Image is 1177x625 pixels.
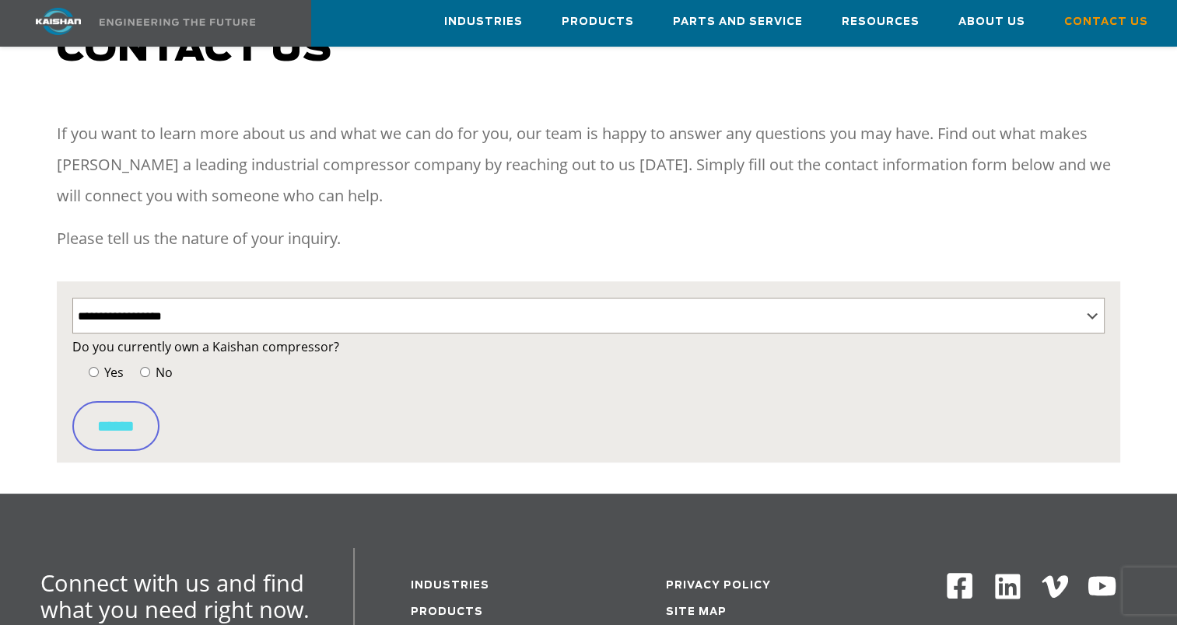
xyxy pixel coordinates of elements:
span: Contact Us [1064,13,1148,31]
a: Products [562,1,634,43]
input: Yes [89,367,99,377]
input: No [140,367,150,377]
span: Contact us [57,31,332,68]
span: About Us [958,13,1025,31]
a: Site Map [666,607,727,617]
span: Products [562,13,634,31]
a: Resources [842,1,920,43]
img: Engineering the future [100,19,255,26]
a: About Us [958,1,1025,43]
img: Facebook [945,571,974,600]
p: Please tell us the nature of your inquiry. [57,223,1121,254]
a: Industries [444,1,523,43]
a: Industries [411,581,489,591]
form: Contact form [72,336,1105,451]
span: Yes [101,364,124,381]
span: Parts and Service [673,13,803,31]
span: No [152,364,173,381]
img: Linkedin [993,571,1023,602]
p: If you want to learn more about us and what we can do for you, our team is happy to answer any qu... [57,118,1121,211]
img: Vimeo [1042,575,1068,598]
a: Contact Us [1064,1,1148,43]
span: Connect with us and find what you need right now. [40,567,310,624]
span: Resources [842,13,920,31]
a: Products [411,607,483,617]
img: Youtube [1087,571,1117,602]
a: Privacy Policy [666,581,771,591]
label: Do you currently own a Kaishan compressor? [72,336,1105,358]
span: Industries [444,13,523,31]
a: Parts and Service [673,1,803,43]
